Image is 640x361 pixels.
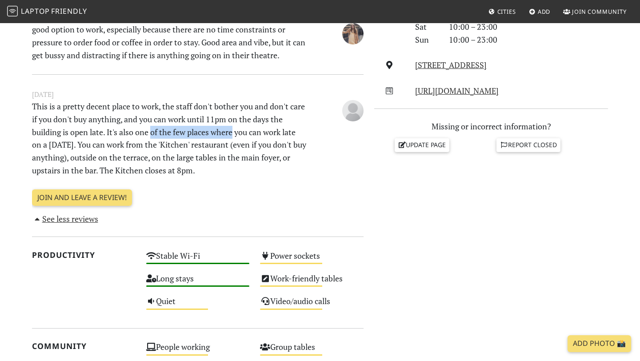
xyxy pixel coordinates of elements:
div: 10:00 – 23:00 [444,20,613,33]
span: Fátima González [342,27,364,38]
p: This is a pretty decent place to work, the staff don't bother you and don't care if you don't buy... [27,100,312,177]
div: Power sockets [255,249,369,271]
p: Missing or incorrect information? [374,120,608,133]
img: LaptopFriendly [7,6,18,16]
div: Work-friendly tables [255,271,369,294]
span: Join Community [572,8,627,16]
a: Add [525,4,554,20]
div: Sat [410,20,444,33]
p: good option to work, especially because there are no time constraints or pressure to order food o... [27,23,312,61]
a: Report closed [496,138,560,152]
a: Join and leave a review! [32,189,132,206]
img: blank-535327c66bd565773addf3077783bbfce4b00ec00e9fd257753287c682c7fa38.png [342,100,364,121]
h2: Productivity [32,250,136,260]
small: [DATE] [27,89,369,100]
a: [STREET_ADDRESS] [415,60,487,70]
div: Video/audio calls [255,294,369,317]
img: 4035-fatima.jpg [342,23,364,44]
div: Sun [410,33,444,46]
a: Cities [485,4,520,20]
div: 10:00 – 23:00 [444,33,613,46]
div: Quiet [141,294,255,317]
a: Join Community [560,4,630,20]
a: [URL][DOMAIN_NAME] [415,85,499,96]
div: Long stays [141,271,255,294]
h2: Community [32,341,136,351]
span: Friendly [51,6,87,16]
a: Update page [395,138,450,152]
span: Add [538,8,551,16]
a: See less reviews [32,213,98,224]
span: Anonymous [342,104,364,115]
a: LaptopFriendly LaptopFriendly [7,4,87,20]
span: Cities [497,8,516,16]
div: Stable Wi-Fi [141,249,255,271]
span: Laptop [21,6,50,16]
